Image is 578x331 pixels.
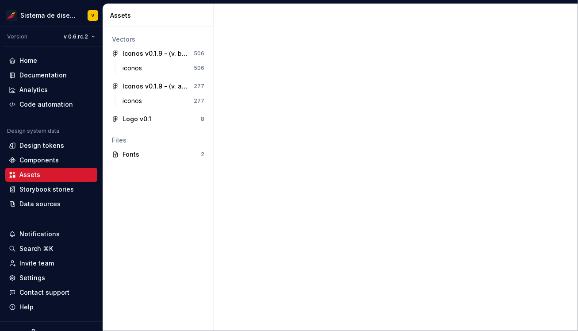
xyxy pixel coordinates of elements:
[19,273,45,282] div: Settings
[2,6,101,25] button: Sistema de diseño IberiaV
[19,100,73,109] div: Code automation
[5,139,97,153] a: Design tokens
[5,197,97,211] a: Data sources
[122,49,188,58] div: Iconos v0.1.9 - (v. beta)
[122,64,145,73] div: iconos
[194,65,204,72] div: 506
[5,83,97,97] a: Analytics
[112,136,204,145] div: Files
[19,244,53,253] div: Search ⌘K
[64,33,88,40] span: v 0.6.rc.2
[19,303,34,312] div: Help
[108,147,208,162] a: Fonts2
[5,68,97,82] a: Documentation
[19,259,54,268] div: Invite team
[19,288,69,297] div: Contact support
[19,85,48,94] div: Analytics
[5,54,97,68] a: Home
[5,168,97,182] a: Assets
[5,153,97,167] a: Components
[7,127,59,135] div: Design system data
[5,256,97,270] a: Invite team
[19,56,37,65] div: Home
[108,79,208,93] a: Iconos v0.1.9 - (v. actual)277
[112,35,204,44] div: Vectors
[5,271,97,285] a: Settings
[19,200,61,208] div: Data sources
[20,11,77,20] div: Sistema de diseño Iberia
[201,151,204,158] div: 2
[5,227,97,241] button: Notifications
[5,97,97,112] a: Code automation
[194,83,204,90] div: 277
[108,112,208,126] a: Logo v0.18
[6,10,17,21] img: 55604660-494d-44a9-beb2-692398e9940a.png
[92,12,95,19] div: V
[60,31,99,43] button: v 0.6.rc.2
[19,141,64,150] div: Design tokens
[7,33,27,40] div: Version
[5,300,97,314] button: Help
[119,94,208,108] a: iconos277
[122,96,145,105] div: iconos
[19,156,59,165] div: Components
[5,242,97,256] button: Search ⌘K
[5,285,97,300] button: Contact support
[108,46,208,61] a: Iconos v0.1.9 - (v. beta)506
[119,61,208,75] a: iconos506
[122,115,151,123] div: Logo v0.1
[194,50,204,57] div: 506
[122,150,201,159] div: Fonts
[19,230,60,239] div: Notifications
[5,182,97,196] a: Storybook stories
[19,185,74,194] div: Storybook stories
[194,97,204,104] div: 277
[110,11,210,20] div: Assets
[19,71,67,80] div: Documentation
[201,115,204,123] div: 8
[19,170,40,179] div: Assets
[122,82,188,91] div: Iconos v0.1.9 - (v. actual)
